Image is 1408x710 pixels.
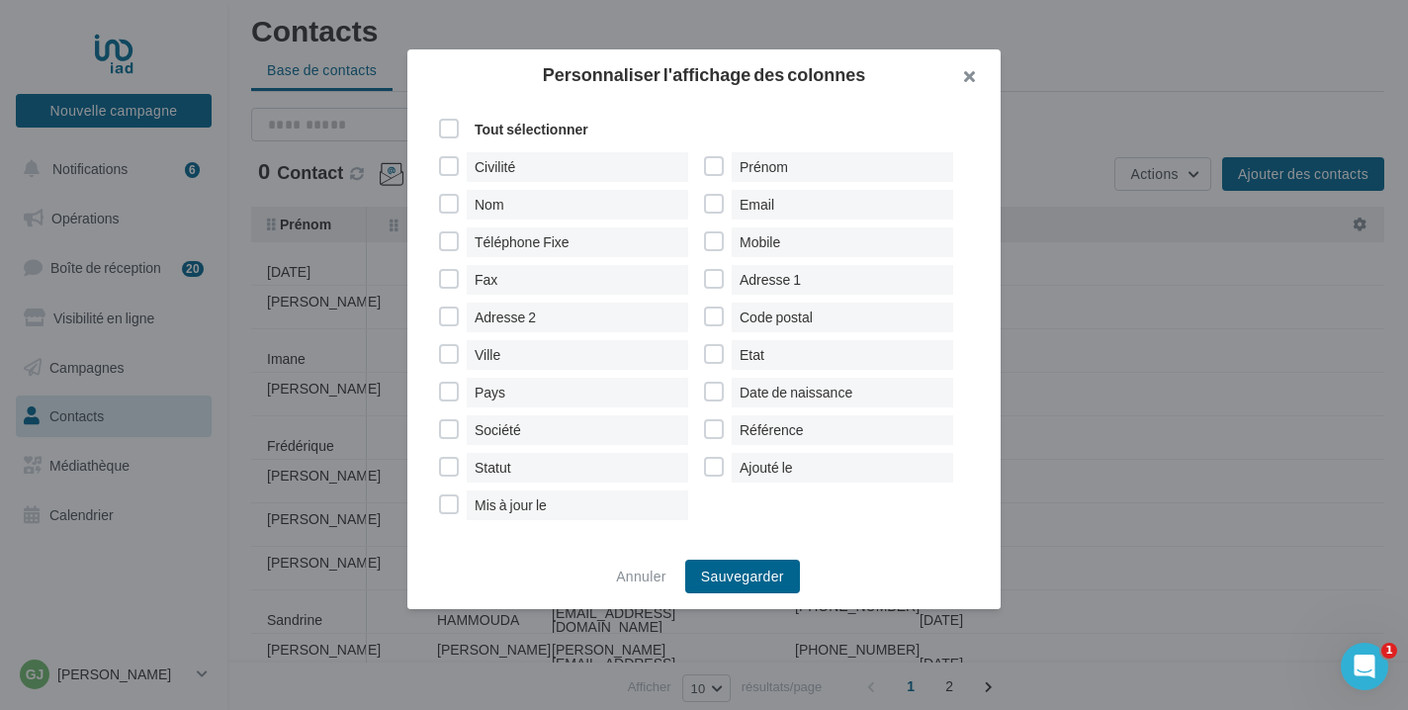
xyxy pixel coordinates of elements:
[51,51,223,67] div: Domaine: [DOMAIN_NAME]
[1341,643,1388,690] iframe: Intercom live chat
[467,340,688,370] span: Ville
[685,560,800,593] button: Sauvegarder
[732,378,953,407] span: Date de naissance
[467,490,688,520] span: Mis à jour le
[467,303,688,332] span: Adresse 2
[32,32,47,47] img: logo_orange.svg
[467,115,596,144] span: Tout sélectionner
[467,378,688,407] span: Pays
[32,51,47,67] img: website_grey.svg
[104,117,152,130] div: Domaine
[467,265,688,295] span: Fax
[732,190,953,220] span: Email
[82,115,98,131] img: tab_domain_overview_orange.svg
[732,152,953,182] span: Prénom
[467,453,688,483] span: Statut
[732,303,953,332] span: Code postal
[732,265,953,295] span: Adresse 1
[608,565,674,588] button: Annuler
[732,415,953,445] span: Référence
[467,227,688,257] span: Téléphone Fixe
[249,117,299,130] div: Mots-clés
[55,32,97,47] div: v 4.0.25
[227,115,243,131] img: tab_keywords_by_traffic_grey.svg
[439,65,969,83] h2: Personnaliser l'affichage des colonnes
[732,453,953,483] span: Ajouté le
[732,227,953,257] span: Mobile
[467,152,688,182] span: Civilité
[1381,643,1397,659] span: 1
[732,340,953,370] span: Etat
[467,415,688,445] span: Société
[467,190,688,220] span: Nom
